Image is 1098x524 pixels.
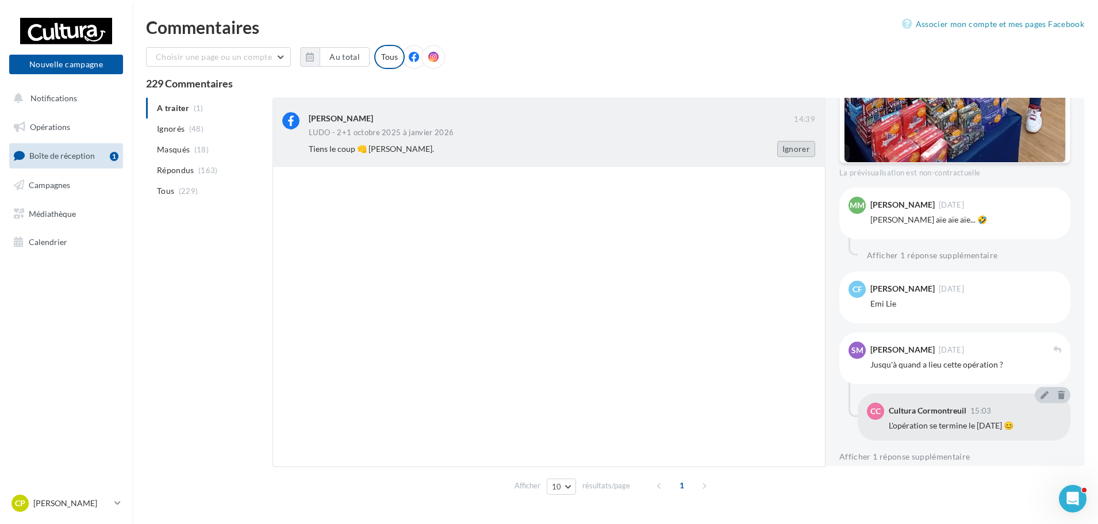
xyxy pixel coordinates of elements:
div: Emi Lie [870,298,1061,309]
div: [PERSON_NAME] [870,285,935,293]
span: (229) [179,186,198,196]
span: Choisir une page ou un compte [156,52,272,62]
div: [PERSON_NAME] [870,346,935,354]
div: La prévisualisation est non-contractuelle [839,163,1070,178]
span: CP [15,498,25,509]
span: Médiathèque [29,208,76,218]
a: Boîte de réception1 [7,143,125,168]
a: Calendrier [7,230,125,254]
button: Choisir une page ou un compte [146,47,291,67]
div: [PERSON_NAME] [309,113,373,124]
button: 10 [547,479,576,495]
span: [DATE] [939,346,964,354]
button: Au total [320,47,370,67]
span: Ignorés [157,123,185,135]
p: [PERSON_NAME] [33,498,110,509]
span: (163) [198,166,218,175]
span: [DATE] [939,201,964,209]
span: MM [850,200,865,211]
div: Jusqu'à quand a lieu cette opération ? [870,359,1061,370]
iframe: Intercom live chat [1059,485,1087,512]
div: 229 Commentaires [146,78,1084,89]
span: L'opération se termine le [DATE] 😊 [889,420,1013,430]
a: Associer mon compte et mes pages Facebook [902,17,1084,31]
a: Médiathèque [7,202,125,226]
span: 14:39 [794,114,815,125]
div: LUDO - 2+1 octobre 2025 à janvier 2026 [309,129,454,136]
div: 1 [110,152,118,161]
div: [PERSON_NAME] [870,201,935,209]
div: Cultura Cormontreuil [889,407,966,415]
span: CC [870,406,881,417]
span: [DATE] [939,285,964,293]
button: Notifications [7,86,121,110]
span: (48) [189,124,204,133]
span: Tiens le coup 👊 [PERSON_NAME]. [309,144,434,154]
div: Tous [374,45,405,69]
span: résultats/page [582,480,630,491]
a: Campagnes [7,173,125,197]
span: 10 [552,482,562,491]
a: CP [PERSON_NAME] [9,492,123,514]
button: Au total [300,47,370,67]
button: Afficher 1 réponse supplémentaire [862,248,1003,262]
span: Tous [157,185,174,197]
span: Notifications [30,93,77,103]
span: 15:03 [970,407,992,415]
span: Afficher [515,480,540,491]
button: Afficher 1 réponse supplémentaire [839,450,970,464]
span: Opérations [30,122,70,132]
div: [PERSON_NAME] aïe aïe aïe... 🤣 [870,214,1061,225]
span: SM [851,345,863,356]
button: Nouvelle campagne [9,55,123,74]
span: CF [853,284,862,295]
span: Campagnes [29,180,70,190]
span: Calendrier [29,237,67,247]
div: Commentaires [146,18,1084,36]
span: Masqués [157,144,190,155]
span: Répondus [157,165,194,176]
span: (18) [194,145,209,154]
span: 1 [673,476,691,495]
span: Boîte de réception [29,151,95,160]
button: Ignorer [777,141,815,157]
a: Opérations [7,115,125,139]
